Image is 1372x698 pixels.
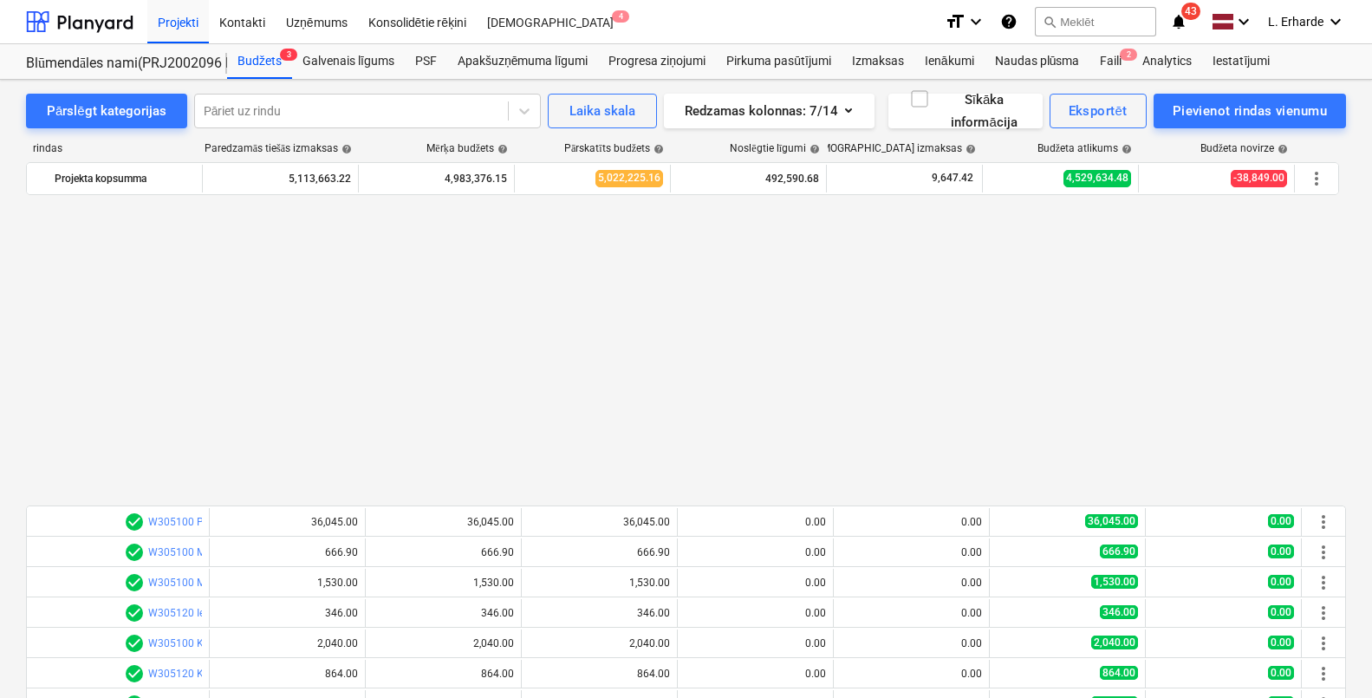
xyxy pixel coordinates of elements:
span: Vairāk darbību [1306,168,1327,189]
a: Apakšuzņēmuma līgumi [447,44,598,79]
div: Mērķa budžets [426,142,508,155]
div: Redzamas kolonnas : 7/14 [685,100,854,122]
a: PSF [405,44,447,79]
i: notifications [1170,11,1187,32]
div: Eksportēt [1069,100,1128,122]
iframe: Chat Widget [1285,615,1372,698]
button: Redzamas kolonnas:7/14 [664,94,875,128]
span: 3 [280,49,297,61]
span: 0.00 [1268,545,1294,558]
span: help [1118,144,1132,154]
div: Pārskatīts budžets [564,142,664,155]
a: Analytics [1132,44,1202,79]
div: 864.00 [373,668,514,680]
span: Rindas vienumam ir 1 PSF [124,603,145,623]
div: 5,113,663.22 [210,165,351,192]
div: [DEMOGRAPHIC_DATA] izmaksas [806,142,976,155]
a: W305100 Kāpņu laidu montāža (no individuāli izgatavotiem saliekamā dzelzsbetona elementiem) [148,637,602,649]
div: 0.00 [841,577,982,589]
button: Pievienot rindas vienumu [1154,94,1346,128]
div: 0.00 [685,607,826,619]
div: Sīkāka informācija [909,88,1022,134]
span: 0.00 [1268,605,1294,619]
span: 0.00 [1268,666,1294,680]
div: 0.00 [685,516,826,528]
i: format_size [945,11,966,32]
span: Rindas vienumam ir 1 PSF [124,663,145,684]
div: 0.00 [685,668,826,680]
span: 4 [612,10,629,23]
div: Noslēgtie līgumi [730,142,820,155]
div: 0.00 [841,516,982,528]
div: 0.00 [841,546,982,558]
div: 0.00 [841,637,982,649]
span: help [806,144,820,154]
span: 0.00 [1268,636,1294,649]
a: Galvenais līgums [292,44,405,79]
span: Rindas vienumam ir 1 PSF [124,512,145,532]
div: 1,530.00 [529,577,670,589]
span: 346.00 [1100,605,1138,619]
span: Rindas vienumam ir 1 PSF [124,633,145,654]
a: Faili2 [1089,44,1132,79]
button: Laika skala [548,94,657,128]
div: 0.00 [841,607,982,619]
span: 2 [1120,49,1137,61]
div: Blūmendāles nami(PRJ2002096 Prūšu 3 kārta) - 2601984 [26,55,206,73]
div: Naudas plūsma [985,44,1090,79]
a: W305120 Kāpņu laidu putotā neoprena un EPS detaļu piegāde un montāža objektā [148,668,531,680]
div: 36,045.00 [373,516,514,528]
span: 864.00 [1100,666,1138,680]
span: 666.90 [1100,545,1138,558]
a: Pirkuma pasūtījumi [716,44,842,79]
a: W305100 Paneļu šuvju, joslu un paneļu galu aizbetonēšana, t.sk.veidņošana, stiegrošana, betonēšan... [148,516,712,528]
div: Projekta kopsumma [55,165,195,192]
div: 2,040.00 [217,637,358,649]
div: rindas [26,142,204,155]
div: 346.00 [217,607,358,619]
div: 4,983,376.15 [366,165,507,192]
span: 9,647.42 [930,171,975,186]
div: 666.90 [373,546,514,558]
div: Faili [1089,44,1132,79]
div: 666.90 [217,546,358,558]
div: Budžets [227,44,292,79]
a: Izmaksas [842,44,914,79]
span: Rindas vienumam ir 1 PSF [124,542,145,563]
span: Rindas vienumam ir 1 PSF [124,572,145,593]
div: 2,040.00 [529,637,670,649]
button: Meklēt [1035,7,1156,36]
div: 0.00 [685,577,826,589]
span: help [494,144,508,154]
span: search [1043,15,1057,29]
div: Pievienot rindas vienumu [1173,100,1327,122]
span: Vairāk darbību [1313,512,1334,532]
div: 346.00 [529,607,670,619]
div: 0.00 [841,668,982,680]
span: help [1274,144,1288,154]
span: help [962,144,976,154]
div: Paredzamās tiešās izmaksas [205,142,352,155]
span: help [338,144,352,154]
i: keyboard_arrow_down [1233,11,1254,32]
a: Progresa ziņojumi [598,44,716,79]
i: keyboard_arrow_down [1325,11,1346,32]
div: 0.00 [685,637,826,649]
a: Iestatījumi [1202,44,1280,79]
a: Budžets3 [227,44,292,79]
div: 492,590.68 [678,165,819,192]
button: Sīkāka informācija [888,94,1043,128]
span: Vairāk darbību [1313,572,1334,593]
span: 5,022,225.16 [595,170,663,186]
div: 864.00 [217,668,358,680]
div: 666.90 [529,546,670,558]
div: Laika skala [569,100,635,122]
